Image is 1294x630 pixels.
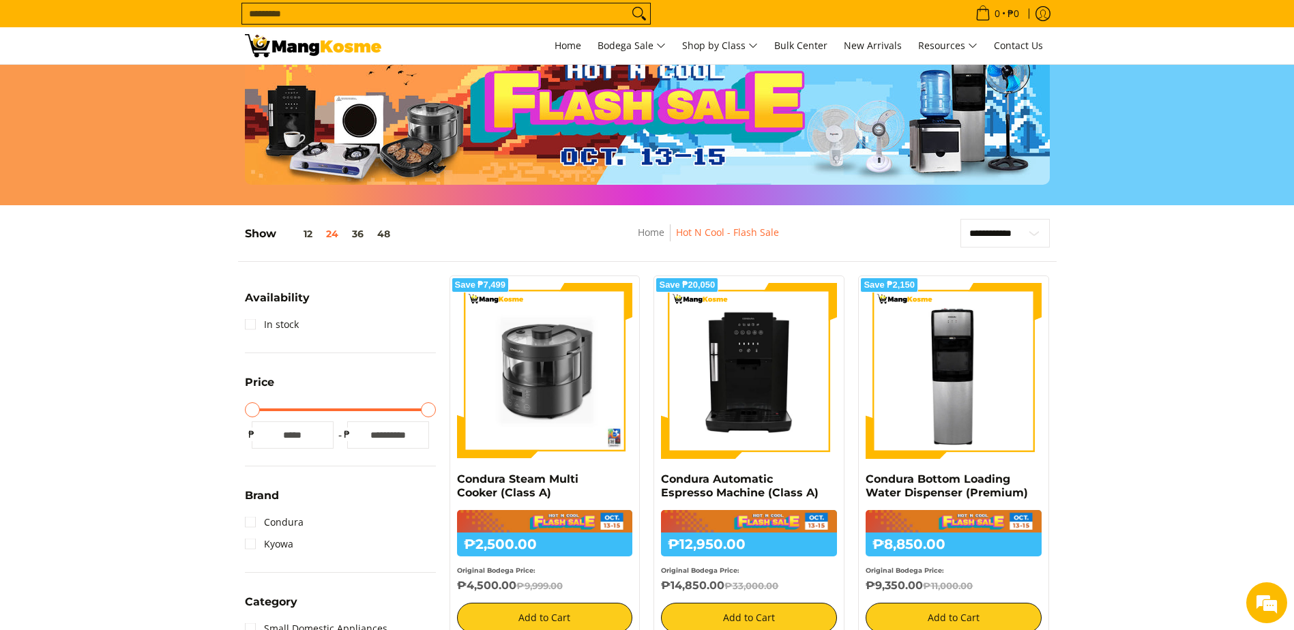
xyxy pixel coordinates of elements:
a: Condura Automatic Espresso Machine (Class A) [661,472,819,499]
del: ₱11,000.00 [923,580,973,591]
img: Condura Steam Multi Cooker (Class A) [457,283,633,459]
a: Shop by Class [675,27,765,64]
del: ₱33,000.00 [724,580,778,591]
img: Condura Bottom Loading Water Dispenser (Premium) [866,283,1042,459]
a: Condura Steam Multi Cooker (Class A) [457,472,578,499]
span: Bulk Center [774,39,827,52]
a: Condura [245,511,304,533]
a: Home [638,226,664,239]
h6: ₱2,500.00 [457,532,633,556]
nav: Main Menu [395,27,1050,64]
span: Availability [245,292,310,303]
a: Home [548,27,588,64]
button: 36 [345,228,370,239]
h6: ₱14,850.00 [661,579,837,592]
span: ₱0 [1005,9,1021,18]
h6: ₱4,500.00 [457,579,633,592]
img: Condura Automatic Espresso Machine (Class A) [661,283,837,459]
h6: ₱12,950.00 [661,532,837,556]
span: • [971,6,1023,21]
h6: ₱8,850.00 [866,532,1042,556]
div: Minimize live chat window [224,7,256,40]
span: Bodega Sale [598,37,666,55]
button: 12 [276,228,319,239]
small: Original Bodega Price: [661,567,739,574]
a: Hot N Cool - Flash Sale [676,226,779,239]
span: Category [245,597,297,607]
span: Save ₱7,499 [455,281,506,289]
a: Kyowa [245,533,293,555]
span: ₱ [245,427,259,441]
summary: Open [245,597,297,618]
button: 48 [370,228,397,239]
a: New Arrivals [837,27,909,64]
span: Shop by Class [682,37,758,55]
span: ₱ [340,427,354,441]
span: Save ₱2,150 [864,281,915,289]
textarea: Type your message and hit 'Enter' [7,372,260,420]
a: Resources [911,27,984,64]
summary: Open [245,377,274,398]
del: ₱9,999.00 [516,580,563,591]
span: Brand [245,490,279,501]
span: New Arrivals [844,39,902,52]
a: Contact Us [987,27,1050,64]
a: In stock [245,314,299,335]
span: Contact Us [994,39,1043,52]
summary: Open [245,292,310,314]
nav: Breadcrumbs [543,224,874,255]
span: Save ₱20,050 [659,281,715,289]
img: Hot N Cool: Mang Kosme MID-PAYDAY APPLIANCES SALE! l Mang Kosme [245,34,381,57]
span: We're online! [79,172,188,310]
span: Price [245,377,274,388]
button: 24 [319,228,345,239]
span: Home [555,39,581,52]
small: Original Bodega Price: [866,567,944,574]
summary: Open [245,490,279,511]
small: Original Bodega Price: [457,567,535,574]
div: Chat with us now [71,76,229,94]
span: Resources [918,37,977,55]
h6: ₱9,350.00 [866,579,1042,592]
a: Condura Bottom Loading Water Dispenser (Premium) [866,472,1028,499]
button: Search [628,3,650,24]
a: Bulk Center [767,27,834,64]
span: 0 [992,9,1002,18]
h5: Show [245,227,397,241]
a: Bodega Sale [591,27,673,64]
